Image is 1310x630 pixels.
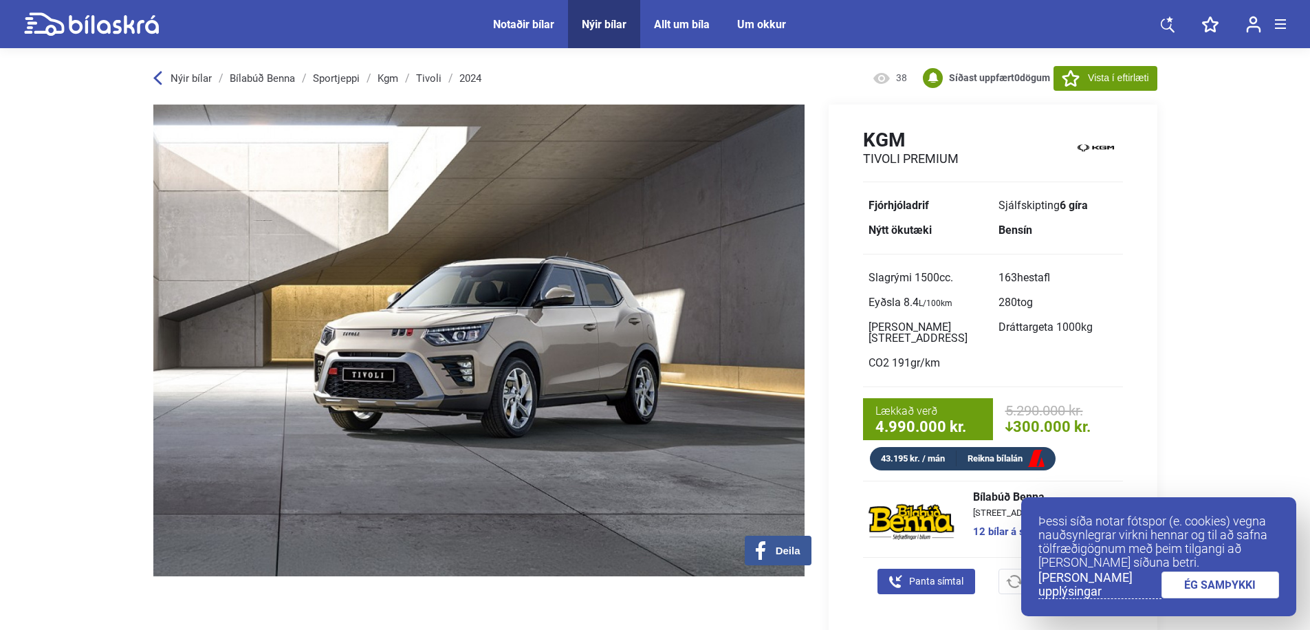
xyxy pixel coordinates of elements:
a: ÉG SAMÞYKKI [1161,572,1280,598]
span: Dráttargeta 1000 [998,321,1093,334]
sub: L/100km [919,298,952,308]
button: Vista í eftirlæti [1054,66,1157,91]
span: 5.290.000 kr. [1005,404,1111,417]
a: Allt um bíla [654,18,710,31]
a: Um okkur [737,18,786,31]
span: Eyðsla 8.4 [869,296,952,309]
span: 4.990.000 kr. [875,420,981,435]
span: 280 [998,296,1033,309]
a: Sportjeppi [313,73,360,84]
span: CO2 191 [869,356,940,369]
span: Nýir bílar [171,72,212,85]
span: cc. [939,271,953,284]
a: Notaðir bílar [493,18,554,31]
span: hestafl [1017,271,1050,284]
span: Slagrými 1500 [869,271,953,284]
span: 300.000 kr. [1005,418,1111,435]
span: [STREET_ADDRESS] [973,508,1058,517]
span: gr/km [910,356,940,369]
a: [PERSON_NAME] upplýsingar [1038,571,1161,599]
b: Bensín [998,224,1032,237]
h1: Kgm [863,129,959,151]
span: Lækkað verð [875,404,981,420]
a: Reikna bílalán [957,450,1056,468]
span: Panta símtal [909,574,963,589]
img: user-login.svg [1246,16,1261,33]
b: Síðast uppfært dögum [949,72,1050,83]
a: Tivoli [416,73,441,84]
a: 2024 [459,73,481,84]
a: Kgm [378,73,398,84]
span: Vista í eftirlæti [1088,71,1148,85]
p: Þessi síða notar fótspor (e. cookies) vegna nauðsynlegrar virkni hennar og til að safna tölfræðig... [1038,514,1279,569]
span: [PERSON_NAME][STREET_ADDRESS] [869,321,968,345]
span: 163 [998,271,1050,284]
h2: Tivoli Premium [863,151,959,166]
a: Bílabúð Benna [230,73,295,84]
a: Nýir bílar [582,18,626,31]
span: Deila [776,545,800,557]
b: 6 gíra [1060,199,1088,212]
span: Bílabúð Benna [973,492,1058,503]
span: Sjálfskipting [998,199,1088,212]
b: Nýtt ökutæki [869,224,932,237]
b: Fjórhjóladrif [869,199,929,212]
span: 0 [1014,72,1020,83]
span: tog [1017,296,1033,309]
span: 38 [896,72,913,85]
a: 12 bílar á söluskrá [973,527,1058,537]
div: 43.195 kr. / mán [870,450,957,466]
button: Deila [745,536,811,565]
span: kg [1081,321,1093,334]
